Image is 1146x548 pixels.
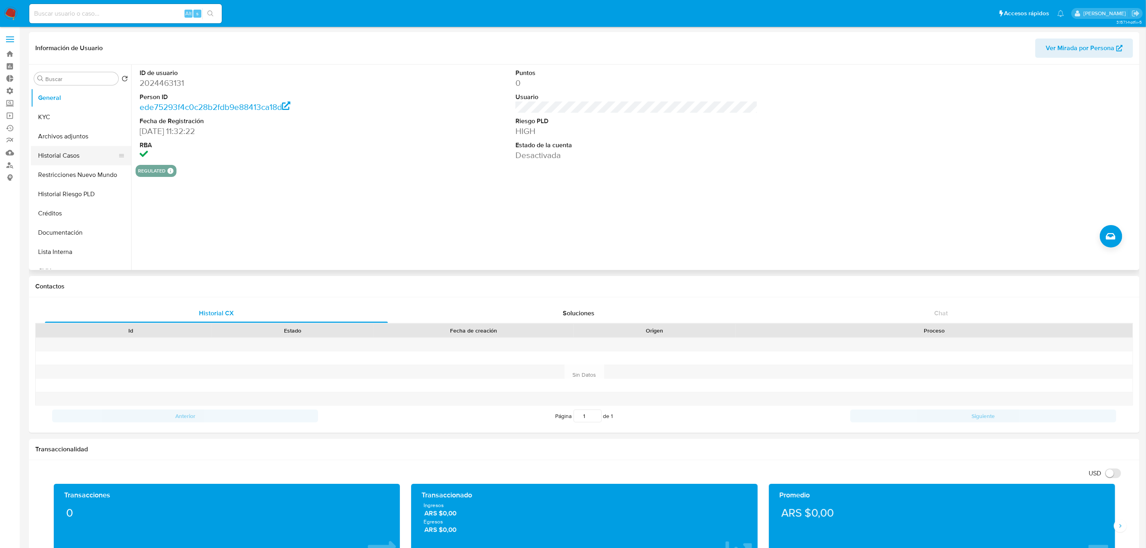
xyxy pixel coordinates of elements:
[31,223,131,242] button: Documentación
[31,185,131,204] button: Historial Riesgo PLD
[611,412,613,420] span: 1
[1083,10,1129,17] p: ludmila.lanatti@mercadolibre.com
[31,165,131,185] button: Restricciones Nuevo Mundo
[138,169,166,173] button: regulated
[515,141,758,150] dt: Estado de la cuenta
[556,410,613,422] span: Página de
[1046,39,1114,58] span: Ver Mirada por Persona
[35,282,1133,290] h1: Contactos
[55,327,206,335] div: Id
[45,75,115,83] input: Buscar
[1004,9,1049,18] span: Accesos rápidos
[185,10,192,17] span: Alt
[515,69,758,77] dt: Puntos
[1132,9,1140,18] a: Salir
[140,141,382,150] dt: RBA
[140,126,382,137] dd: [DATE] 11:32:22
[515,77,758,89] dd: 0
[31,88,131,108] button: General
[31,262,131,281] button: CVU
[31,146,125,165] button: Historial Casos
[140,93,382,101] dt: Person ID
[37,75,44,82] button: Buscar
[31,204,131,223] button: Créditos
[52,410,318,422] button: Anterior
[515,117,758,126] dt: Riesgo PLD
[515,150,758,161] dd: Desactivada
[934,309,948,318] span: Chat
[515,126,758,137] dd: HIGH
[379,327,568,335] div: Fecha de creación
[850,410,1116,422] button: Siguiente
[515,93,758,101] dt: Usuario
[563,309,594,318] span: Soluciones
[122,75,128,84] button: Volver al orden por defecto
[29,8,222,19] input: Buscar usuario o caso...
[35,445,1133,453] h1: Transaccionalidad
[217,327,368,335] div: Estado
[202,8,219,19] button: search-icon
[741,327,1127,335] div: Proceso
[140,101,290,113] a: ede75293f4c0c28b2fdb9e88413ca18d
[31,108,131,127] button: KYC
[35,44,103,52] h1: Información de Usuario
[140,117,382,126] dt: Fecha de Registración
[140,69,382,77] dt: ID de usuario
[199,309,234,318] span: Historial CX
[31,127,131,146] button: Archivos adjuntos
[140,77,382,89] dd: 2024463131
[1057,10,1064,17] a: Notificaciones
[579,327,730,335] div: Origen
[31,242,131,262] button: Lista Interna
[1035,39,1133,58] button: Ver Mirada por Persona
[196,10,199,17] span: s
